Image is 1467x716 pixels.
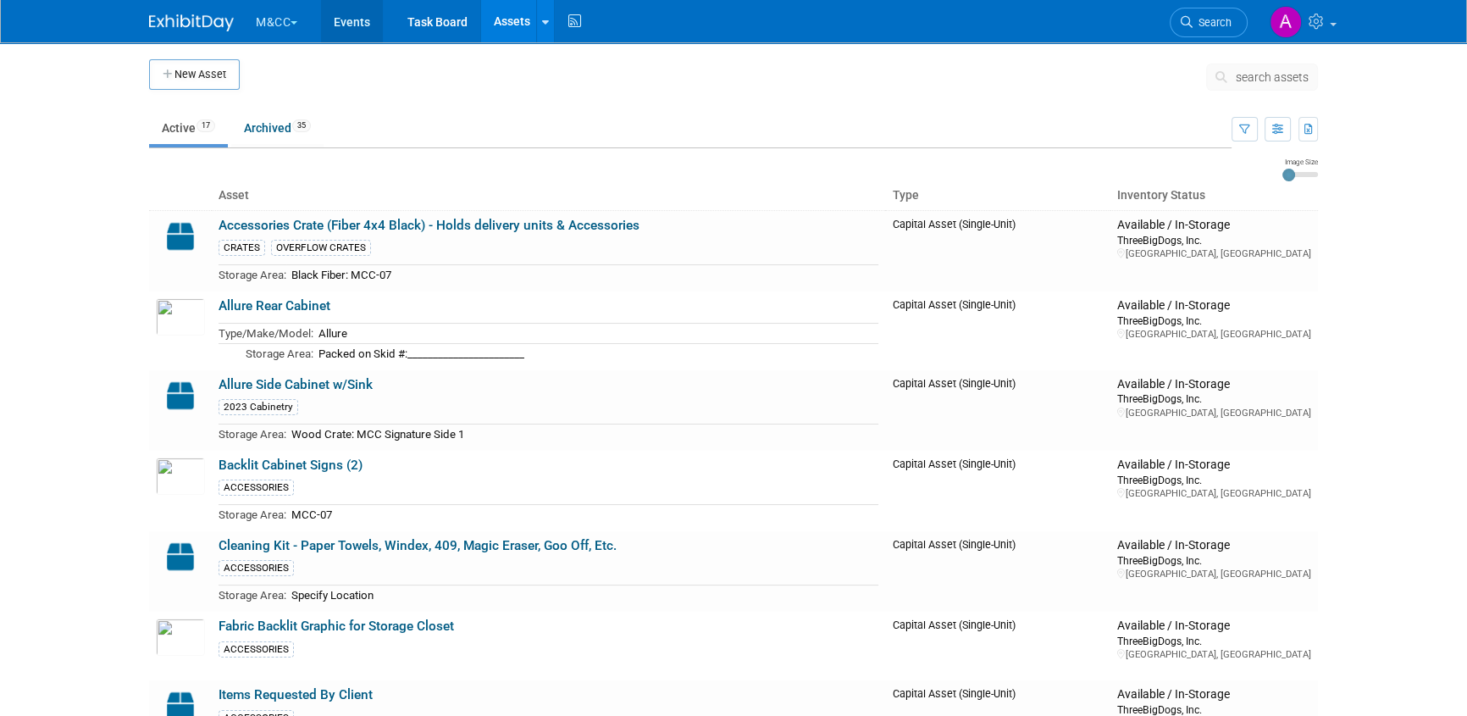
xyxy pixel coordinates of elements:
a: Search [1170,8,1248,37]
div: CRATES [219,240,265,256]
img: Art Stewart [1270,6,1302,38]
img: Capital-Asset-Icon-2.png [156,377,205,414]
span: Storage Area: [219,428,286,441]
div: Available / In-Storage [1117,458,1311,473]
div: [GEOGRAPHIC_DATA], [GEOGRAPHIC_DATA] [1117,328,1311,341]
span: search assets [1236,70,1309,84]
div: ThreeBigDogs, Inc. [1117,233,1311,247]
div: Available / In-Storage [1117,377,1311,392]
a: Archived35 [231,112,324,144]
div: ACCESSORIES [219,560,294,576]
td: MCC-07 [286,505,878,525]
span: 35 [292,119,311,132]
span: Storage Area: [219,508,286,521]
td: Black Fiber: MCC-07 [286,265,878,285]
td: Capital Asset (Single-Unit) [885,291,1110,370]
div: Available / In-Storage [1117,538,1311,553]
div: [GEOGRAPHIC_DATA], [GEOGRAPHIC_DATA] [1117,407,1311,419]
a: Active17 [149,112,228,144]
div: [GEOGRAPHIC_DATA], [GEOGRAPHIC_DATA] [1117,568,1311,580]
div: [GEOGRAPHIC_DATA], [GEOGRAPHIC_DATA] [1117,487,1311,500]
div: Available / In-Storage [1117,619,1311,634]
span: Storage Area: [219,589,286,602]
div: Image Size [1282,157,1318,167]
a: Items Requested By Client [219,687,373,702]
div: ThreeBigDogs, Inc. [1117,391,1311,406]
a: Allure Side Cabinet w/Sink [219,377,373,392]
td: Wood Crate: MCC Signature Side 1 [286,425,878,444]
span: Storage Area: [246,347,313,360]
img: Capital-Asset-Icon-2.png [156,218,205,255]
div: ThreeBigDogs, Inc. [1117,314,1311,328]
td: Capital Asset (Single-Unit) [885,612,1110,680]
a: Backlit Cabinet Signs (2) [219,458,363,473]
span: Storage Area: [219,269,286,281]
td: Type/Make/Model: [219,324,313,344]
div: Available / In-Storage [1117,218,1311,233]
div: Available / In-Storage [1117,298,1311,314]
td: Specify Location [286,586,878,605]
div: ThreeBigDogs, Inc. [1117,553,1311,568]
button: New Asset [149,59,240,90]
a: Allure Rear Cabinet [219,298,330,314]
td: Capital Asset (Single-Unit) [885,531,1110,612]
a: Accessories Crate (Fiber 4x4 Black) - Holds delivery units & Accessories [219,218,639,233]
div: Available / In-Storage [1117,687,1311,702]
div: OVERFLOW CRATES [271,240,371,256]
td: Capital Asset (Single-Unit) [885,451,1110,531]
div: ThreeBigDogs, Inc. [1117,473,1311,487]
span: 17 [197,119,215,132]
img: Capital-Asset-Icon-2.png [156,538,205,575]
th: Type [885,181,1110,210]
td: Capital Asset (Single-Unit) [885,210,1110,291]
td: Allure [313,324,878,344]
img: ExhibitDay [149,14,234,31]
td: Capital Asset (Single-Unit) [885,370,1110,451]
th: Asset [212,181,885,210]
div: ACCESSORIES [219,641,294,658]
span: Search [1193,16,1232,29]
div: [GEOGRAPHIC_DATA], [GEOGRAPHIC_DATA] [1117,648,1311,661]
div: [GEOGRAPHIC_DATA], [GEOGRAPHIC_DATA] [1117,247,1311,260]
div: 2023 Cabinetry [219,399,298,415]
div: ACCESSORIES [219,480,294,496]
a: Fabric Backlit Graphic for Storage Closet [219,619,454,634]
td: Packed on Skid #:_______________________ [313,344,878,364]
a: Cleaning Kit - Paper Towels, Windex, 409, Magic Eraser, Goo Off, Etc. [219,538,617,553]
div: ThreeBigDogs, Inc. [1117,634,1311,648]
button: search assets [1206,64,1318,91]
